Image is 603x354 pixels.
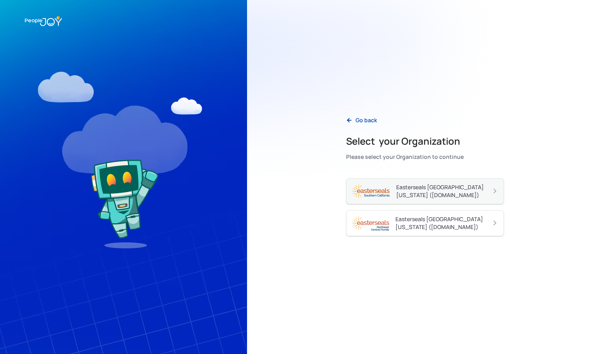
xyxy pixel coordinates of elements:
div: Please select your Organization to continue [346,151,464,162]
a: Go back [340,112,383,129]
div: Easterseals [GEOGRAPHIC_DATA][US_STATE] ([DOMAIN_NAME]) [396,183,491,199]
h2: Select your Organization [346,135,464,147]
div: Go back [356,116,377,124]
a: Easterseals [GEOGRAPHIC_DATA][US_STATE] ([DOMAIN_NAME]) [346,210,504,236]
a: Easterseals [GEOGRAPHIC_DATA][US_STATE] ([DOMAIN_NAME]) [346,178,504,204]
div: Easterseals [GEOGRAPHIC_DATA][US_STATE] ([DOMAIN_NAME]) [395,215,491,231]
